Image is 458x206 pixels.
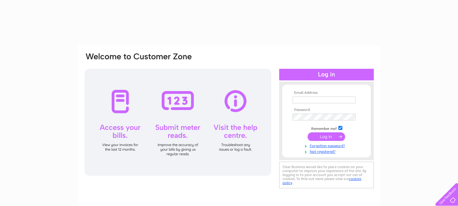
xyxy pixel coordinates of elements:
[293,142,362,148] a: Forgotten password?
[283,177,361,185] a: cookies policy
[291,125,362,131] td: Remember me?
[308,132,345,141] input: Submit
[293,148,362,154] a: Not registered?
[291,108,362,112] th: Password:
[291,91,362,95] th: Email Address:
[279,162,374,188] div: Clear Business would like to place cookies on your computer to improve your experience of the sit...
